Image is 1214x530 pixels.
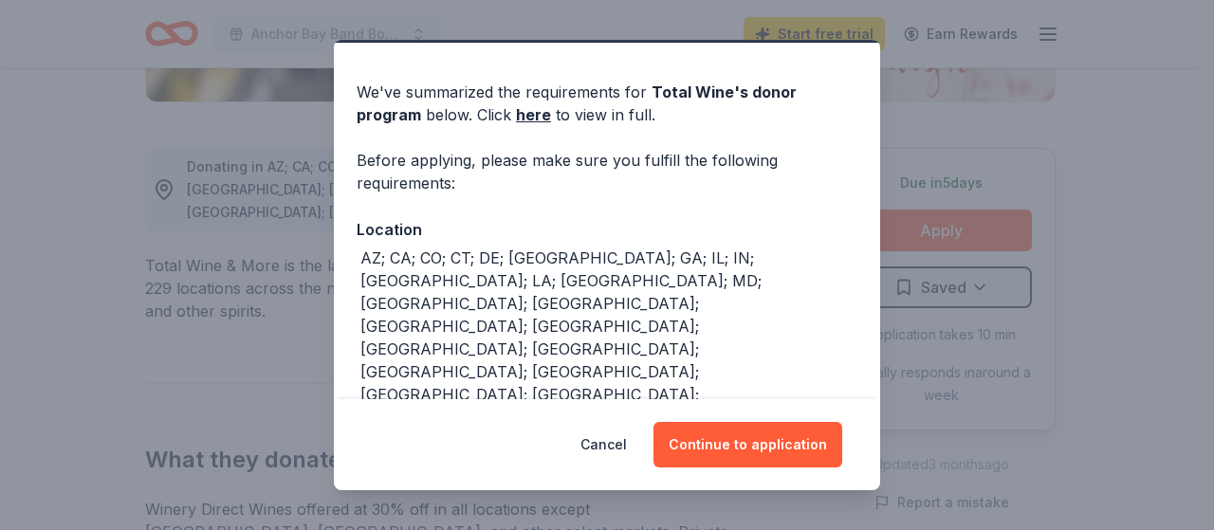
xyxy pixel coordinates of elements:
[357,217,857,242] div: Location
[357,81,857,126] div: We've summarized the requirements for below. Click to view in full.
[580,422,627,467] button: Cancel
[357,149,857,194] div: Before applying, please make sure you fulfill the following requirements:
[653,422,842,467] button: Continue to application
[516,103,551,126] a: here
[360,247,857,451] div: AZ; CA; CO; CT; DE; [GEOGRAPHIC_DATA]; GA; IL; IN; [GEOGRAPHIC_DATA]; LA; [GEOGRAPHIC_DATA]; MD; ...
